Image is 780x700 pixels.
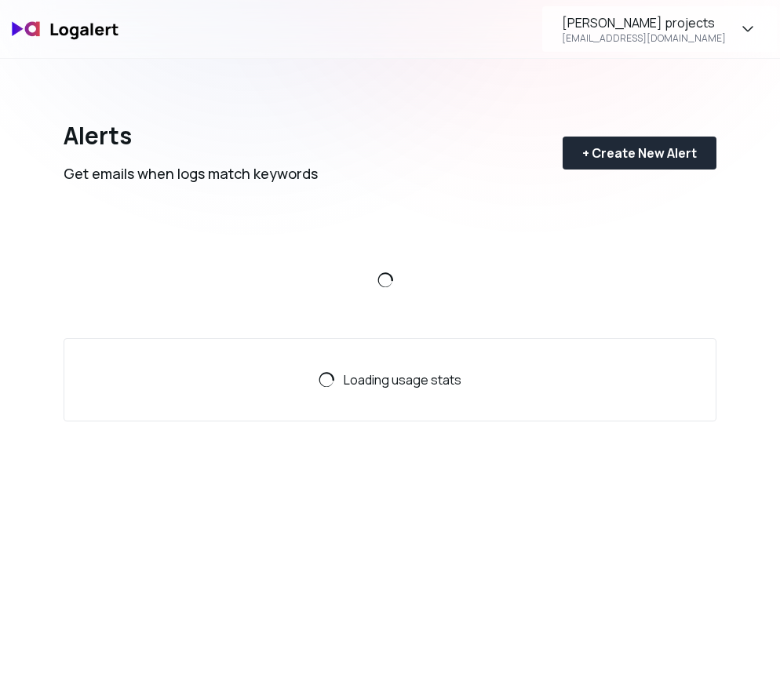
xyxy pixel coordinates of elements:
[582,144,697,162] div: + Create New Alert
[542,6,777,52] button: [PERSON_NAME] projects[EMAIL_ADDRESS][DOMAIN_NAME]
[562,32,726,45] div: [EMAIL_ADDRESS][DOMAIN_NAME]
[64,122,318,150] div: Alerts
[562,13,715,32] div: [PERSON_NAME] projects
[3,11,129,48] img: logo
[563,137,716,170] button: + Create New Alert
[344,370,461,389] span: Loading usage stats
[64,162,318,184] div: Get emails when logs match keywords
